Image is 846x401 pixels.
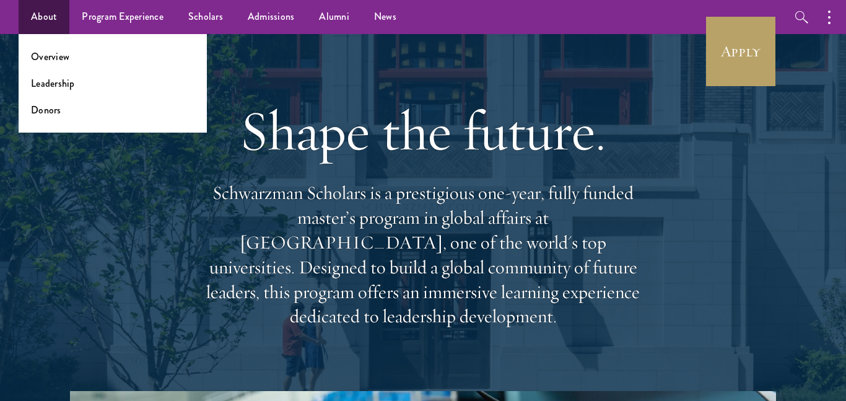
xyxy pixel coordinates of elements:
[31,76,75,90] a: Leadership
[200,96,646,165] h1: Shape the future.
[31,50,69,64] a: Overview
[31,103,61,117] a: Donors
[200,181,646,329] p: Schwarzman Scholars is a prestigious one-year, fully funded master’s program in global affairs at...
[706,17,775,86] a: Apply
